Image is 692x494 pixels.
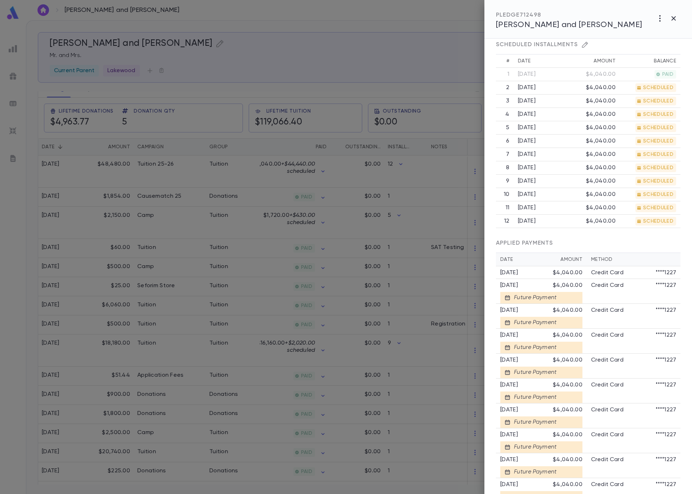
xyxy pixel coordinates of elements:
[500,269,553,276] div: [DATE]
[514,188,567,201] td: [DATE]
[510,344,556,351] div: Future Payment
[560,257,582,262] div: Amount
[510,394,556,401] div: Future Payment
[496,68,514,81] th: 1
[500,381,553,389] div: [DATE]
[567,148,620,161] td: $4,040.00
[640,152,676,157] span: SCHEDULED
[591,381,624,389] p: Credit Card
[514,135,567,148] td: [DATE]
[496,12,642,19] div: PLEDGE 712498
[500,406,553,414] div: [DATE]
[500,431,553,438] div: [DATE]
[496,95,514,108] th: 3
[496,135,514,148] th: 6
[500,307,553,314] div: [DATE]
[510,369,556,376] div: Future Payment
[496,201,514,215] th: 11
[500,257,560,262] div: Date
[640,205,676,211] span: SCHEDULED
[496,175,514,188] th: 9
[553,456,582,463] div: $4,040.00
[500,481,553,488] div: [DATE]
[659,71,676,77] span: PAID
[514,108,567,121] td: [DATE]
[496,240,553,246] span: APPLIED PAYMENTS
[587,253,680,266] th: Method
[514,54,567,68] th: Date
[591,357,624,364] p: Credit Card
[591,481,624,488] p: Credit Card
[496,108,514,121] th: 4
[496,54,514,68] th: #
[640,98,676,104] span: SCHEDULED
[591,282,624,289] p: Credit Card
[553,357,582,364] div: $4,040.00
[510,294,556,301] div: Future Payment
[620,54,680,68] th: Balance
[591,456,624,463] p: Credit Card
[591,431,624,438] p: Credit Card
[496,161,514,175] th: 8
[553,307,582,314] div: $4,040.00
[640,112,676,117] span: SCHEDULED
[591,406,624,414] p: Credit Card
[553,406,582,414] div: $4,040.00
[567,188,620,201] td: $4,040.00
[591,307,624,314] p: Credit Card
[567,135,620,148] td: $4,040.00
[496,81,514,95] th: 2
[510,319,556,326] div: Future Payment
[514,161,567,175] td: [DATE]
[567,108,620,121] td: $4,040.00
[553,481,582,488] div: $4,040.00
[567,215,620,228] td: $4,040.00
[640,138,676,144] span: SCHEDULED
[567,68,620,81] td: $4,040.00
[514,121,567,135] td: [DATE]
[514,68,567,81] td: [DATE]
[496,148,514,161] th: 7
[640,192,676,197] span: SCHEDULED
[510,443,556,451] div: Future Payment
[567,161,620,175] td: $4,040.00
[510,419,556,426] div: Future Payment
[640,218,676,224] span: SCHEDULED
[496,41,680,48] div: SCHEDULED INSTALLMENTS
[640,178,676,184] span: SCHEDULED
[567,121,620,135] td: $4,040.00
[640,125,676,131] span: SCHEDULED
[553,332,582,339] div: $4,040.00
[496,215,514,228] th: 12
[496,188,514,201] th: 10
[500,456,553,463] div: [DATE]
[514,95,567,108] td: [DATE]
[553,381,582,389] div: $4,040.00
[567,175,620,188] td: $4,040.00
[553,431,582,438] div: $4,040.00
[567,54,620,68] th: Amount
[591,269,624,276] p: Credit Card
[510,468,556,476] div: Future Payment
[514,148,567,161] td: [DATE]
[567,95,620,108] td: $4,040.00
[514,201,567,215] td: [DATE]
[514,175,567,188] td: [DATE]
[567,201,620,215] td: $4,040.00
[567,81,620,95] td: $4,040.00
[514,81,567,95] td: [DATE]
[496,121,514,135] th: 5
[514,215,567,228] td: [DATE]
[591,332,624,339] p: Credit Card
[500,332,553,339] div: [DATE]
[500,282,553,289] div: [DATE]
[553,282,582,289] div: $4,040.00
[500,357,553,364] div: [DATE]
[496,21,642,29] span: [PERSON_NAME] and [PERSON_NAME]
[640,165,676,171] span: SCHEDULED
[553,269,582,276] div: $4,040.00
[640,85,676,91] span: SCHEDULED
